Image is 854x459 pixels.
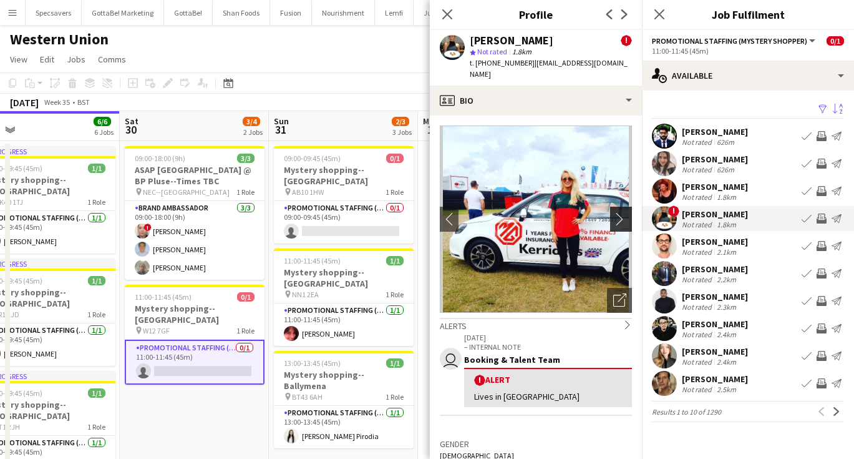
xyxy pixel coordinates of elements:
button: Fusion [270,1,312,25]
span: 1/1 [88,388,105,398]
h3: Mystery shopping--Ballymena [274,369,414,392]
img: Crew avatar or photo [440,126,632,313]
span: ! [668,205,679,217]
app-job-card: 09:00-09:45 (45m)0/1Mystery shopping--[GEOGRAPHIC_DATA] AB10 1HW1 RolePromotional Staffing (Myste... [274,146,414,244]
h3: Job Fulfilment [642,6,854,22]
span: 09:00-09:45 (45m) [284,154,341,163]
span: 1 Role [87,310,105,319]
span: 1 Role [386,290,404,299]
div: [PERSON_NAME] [682,154,748,165]
span: 1 Role [87,197,105,207]
span: 1/1 [386,358,404,368]
app-card-role: Promotional Staffing (Mystery Shopper)0/109:00-09:45 (45m) [274,201,414,244]
h3: Gender [440,438,632,450]
h3: Mystery shopping--[GEOGRAPHIC_DATA] [274,164,414,187]
span: 1.8km [510,47,534,56]
div: Not rated [682,357,714,367]
span: W12 7GF [143,326,170,335]
p: – INTERNAL NOTE [464,342,632,352]
app-card-role: Promotional Staffing (Mystery Shopper)0/111:00-11:45 (45m) [125,340,264,385]
div: Bio [430,86,642,116]
div: 2.3km [714,302,739,312]
button: Promotional Staffing (Mystery Shopper) [652,36,817,46]
h3: Mystery shopping--[GEOGRAPHIC_DATA] [274,267,414,289]
div: [PERSON_NAME] [682,291,748,302]
span: Comms [98,54,126,65]
div: Not rated [682,137,714,147]
a: View [5,51,32,67]
button: Jumbo [414,1,457,25]
div: 11:00-11:45 (45m) [652,46,844,56]
div: 2.1km [714,247,739,257]
app-job-card: 11:00-11:45 (45m)0/1Mystery shopping--[GEOGRAPHIC_DATA] W12 7GF1 RolePromotional Staffing (Myster... [125,285,264,385]
span: AB10 1HW [292,187,324,197]
span: Sat [125,116,138,127]
span: Week 35 [41,97,72,107]
div: Open photos pop-in [607,288,632,313]
div: 626m [714,165,737,174]
button: Specsavers [26,1,82,25]
span: 11:00-11:45 (45m) [135,292,192,302]
span: Results 1 to 10 of 1290 [652,407,721,417]
div: [DATE] [10,96,39,109]
div: 6 Jobs [94,127,114,137]
span: Jobs [67,54,85,65]
app-job-card: 09:00-18:00 (9h)3/3ASAP [GEOGRAPHIC_DATA] @ BP Pluse--Times TBC NEC--[GEOGRAPHIC_DATA]1 RoleBrand... [125,146,264,280]
span: ! [474,375,485,386]
app-job-card: 11:00-11:45 (45m)1/1Mystery shopping--[GEOGRAPHIC_DATA] NN1 2EA1 RolePromotional Staffing (Myster... [274,249,414,346]
h3: Profile [430,6,642,22]
span: 1 Role [386,392,404,402]
span: 3/3 [237,154,255,163]
a: Jobs [62,51,90,67]
app-card-role: Promotional Staffing (Mystery Shopper)1/113:00-13:45 (45m)[PERSON_NAME] Pirodia [274,406,414,448]
span: Not rated [477,47,507,56]
div: 3 Jobs [392,127,412,137]
span: 09:00-18:00 (9h) [135,154,185,163]
span: 1 [421,122,439,137]
div: Not rated [682,330,714,339]
span: 0/1 [237,292,255,302]
span: Edit [40,54,54,65]
app-job-card: 13:00-13:45 (45m)1/1Mystery shopping--Ballymena BT43 6AH1 RolePromotional Staffing (Mystery Shopp... [274,351,414,448]
div: Alert [474,374,622,386]
div: Not rated [682,220,714,229]
button: GottaBe! [164,1,213,25]
span: 2/3 [392,117,409,126]
span: 1 Role [87,422,105,432]
div: 2.4km [714,357,739,367]
span: NN1 2EA [292,290,319,299]
h3: Mystery shopping--[GEOGRAPHIC_DATA] [125,303,264,325]
div: [PERSON_NAME] [470,35,553,46]
span: 13:00-13:45 (45m) [284,358,341,368]
span: NEC--[GEOGRAPHIC_DATA] [143,187,230,197]
a: Edit [35,51,59,67]
div: [PERSON_NAME] [682,373,748,385]
div: 2.4km [714,330,739,339]
span: Promotional Staffing (Mystery Shopper) [652,36,807,46]
div: [PERSON_NAME] [682,318,748,330]
div: [PERSON_NAME] [682,236,748,247]
span: 1 Role [236,326,255,335]
div: Booking & Talent Team [464,354,632,365]
p: [DATE] [464,333,632,342]
div: Not rated [682,247,714,257]
div: Alerts [440,318,632,332]
span: t. [PHONE_NUMBER] [470,58,535,67]
div: 1.8km [714,192,739,202]
div: 1.8km [714,220,739,229]
span: | [EMAIL_ADDRESS][DOMAIN_NAME] [470,58,628,79]
div: Not rated [682,385,714,394]
div: 2 Jobs [243,127,263,137]
span: 0/1 [827,36,844,46]
button: GottaBe! Marketing [82,1,164,25]
span: View [10,54,27,65]
div: Not rated [682,302,714,312]
span: 1 Role [386,187,404,197]
div: Not rated [682,192,714,202]
button: Nourishment [312,1,375,25]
